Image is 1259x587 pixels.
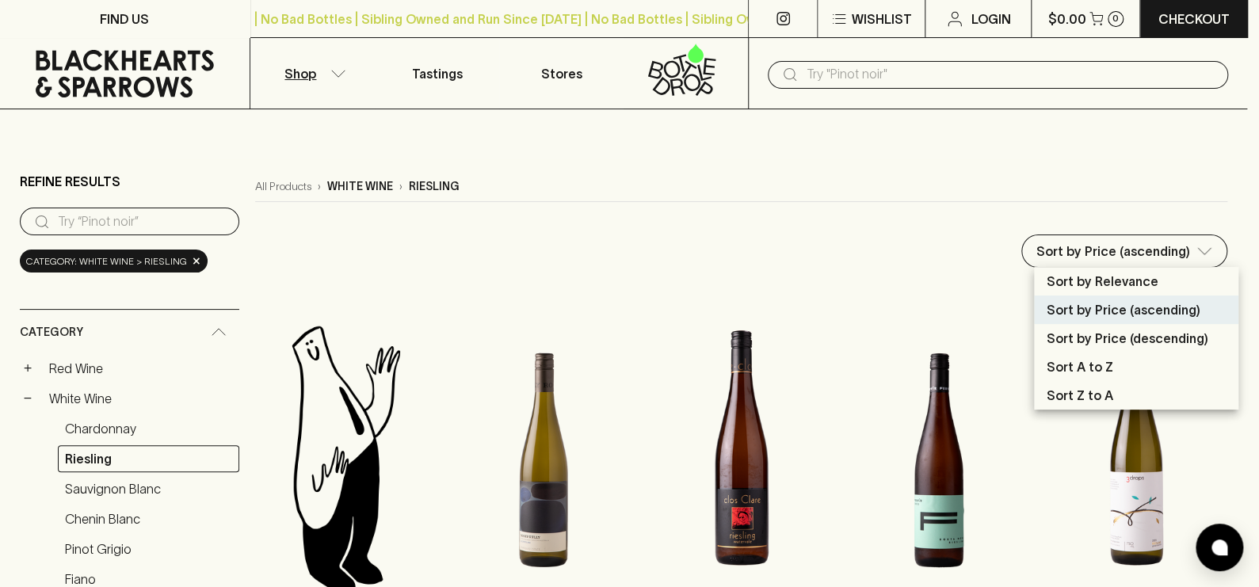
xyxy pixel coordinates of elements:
[1047,300,1200,319] p: Sort by Price (ascending)
[1047,357,1113,376] p: Sort A to Z
[1047,329,1208,348] p: Sort by Price (descending)
[1047,272,1158,291] p: Sort by Relevance
[1211,539,1227,555] img: bubble-icon
[1047,386,1113,405] p: Sort Z to A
